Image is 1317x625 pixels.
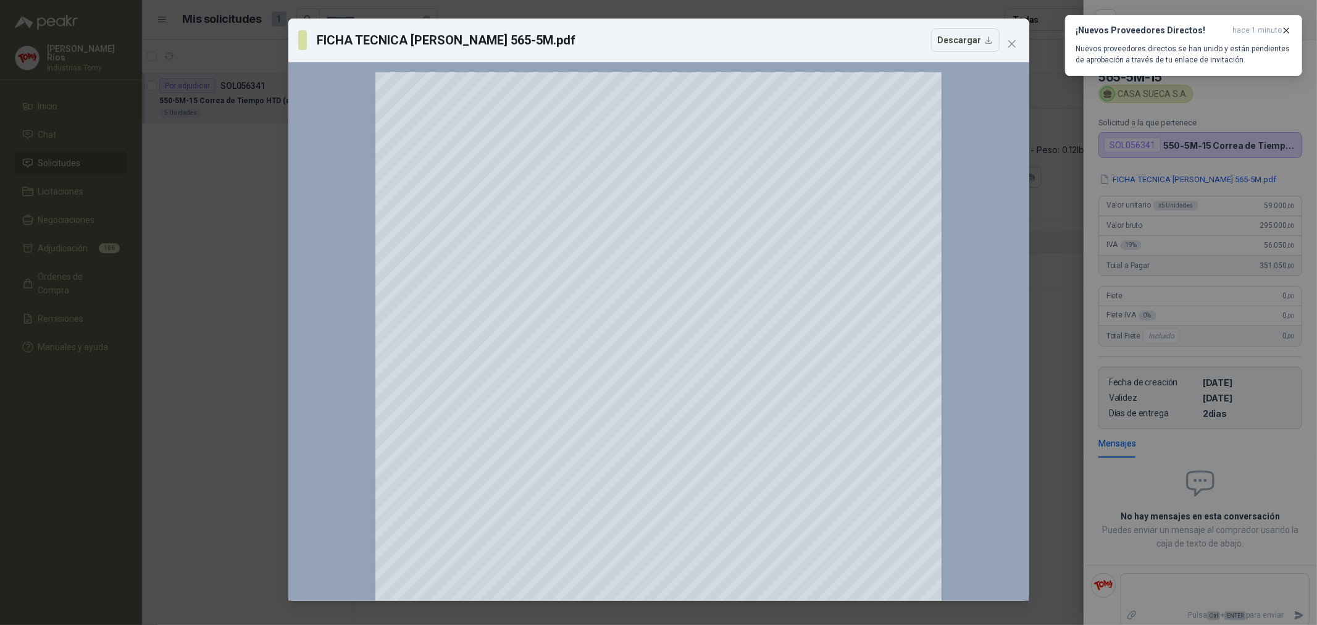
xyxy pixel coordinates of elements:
[1076,25,1227,36] h3: ¡Nuevos Proveedores Directos!
[931,28,1000,52] button: Descargar
[1007,39,1017,49] span: close
[1065,15,1302,76] button: ¡Nuevos Proveedores Directos!hace 1 minuto Nuevos proveedores directos se han unido y están pendi...
[1232,25,1282,36] span: hace 1 minuto
[317,31,576,49] h3: FICHA TECNICA [PERSON_NAME] 565-5M.pdf
[1002,34,1022,54] button: Close
[1076,43,1292,65] p: Nuevos proveedores directos se han unido y están pendientes de aprobación a través de tu enlace d...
